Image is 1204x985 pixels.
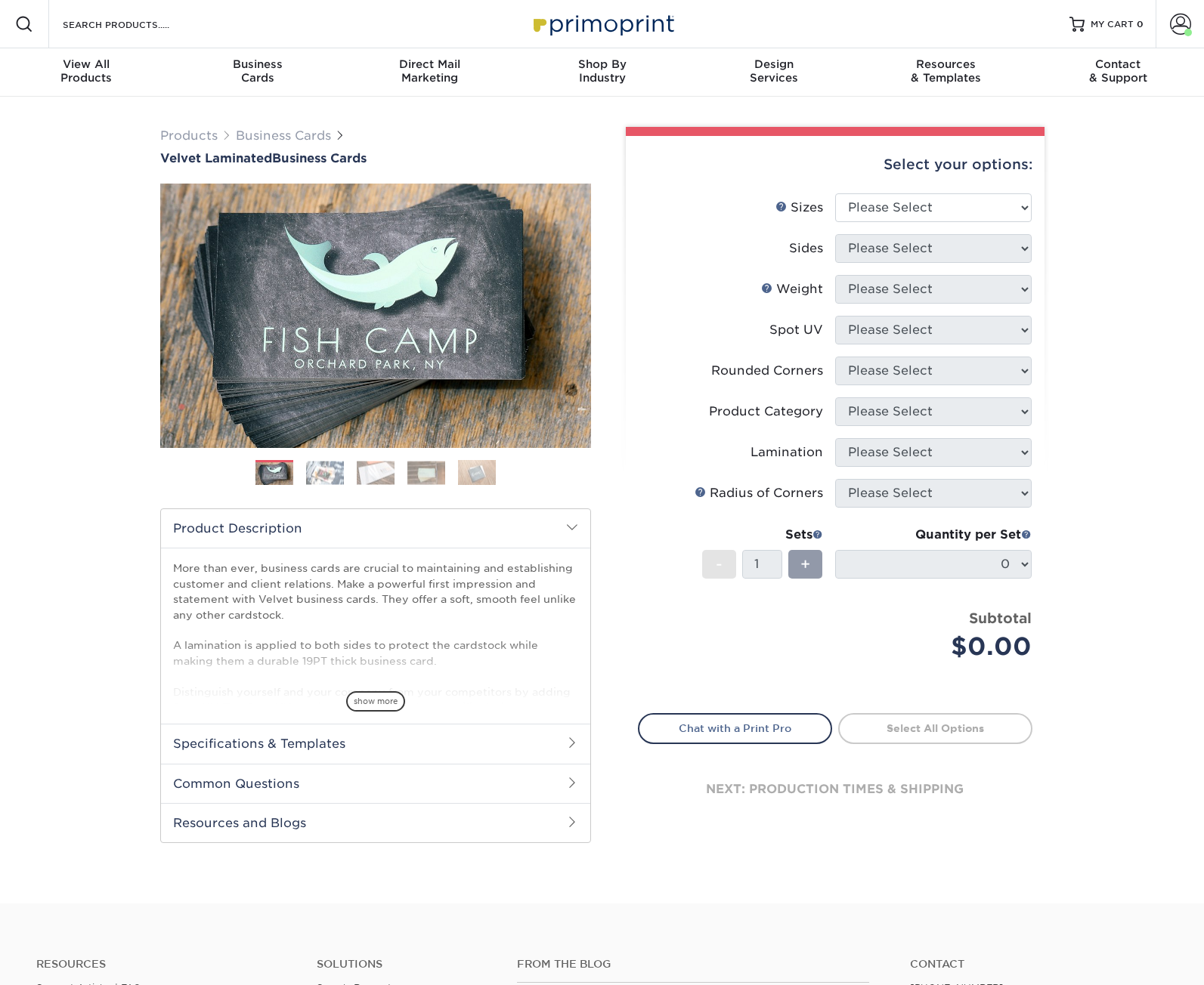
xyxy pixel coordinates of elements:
h4: Resources [36,958,294,971]
div: Select your options: [638,136,1032,193]
img: Business Cards 04 [407,461,445,484]
div: Weight [761,280,823,298]
h2: Resources and Blogs [161,803,590,842]
div: next: production times & shipping [638,744,1032,835]
span: Resources [860,57,1032,71]
div: Spot UV [769,321,823,339]
h1: Business Cards [160,151,591,165]
span: 0 [1137,19,1144,29]
div: Rounded Corners [711,362,823,380]
input: SEARCH PRODUCTS..... [61,15,209,33]
h2: Specifications & Templates [161,724,590,763]
div: Sides [789,239,823,258]
div: Lamination [751,443,823,462]
span: Business [172,57,345,71]
a: Contact& Support [1032,48,1204,97]
a: Resources& Templates [860,48,1032,97]
a: Velvet LaminatedBusiness Cards [160,151,591,165]
span: - [716,553,723,576]
div: $0.00 [847,628,1032,665]
div: & Templates [860,57,1032,85]
div: Quantity per Set [835,526,1032,544]
a: Products [160,128,218,143]
a: Contact [910,958,1168,971]
a: Shop ByIndustry [516,48,689,97]
img: Velvet Laminated 01 [160,100,591,531]
img: Business Cards 05 [458,459,496,486]
div: Services [688,57,860,85]
a: Select All Options [838,713,1032,743]
span: Contact [1032,57,1204,71]
a: BusinessCards [172,48,345,97]
img: Business Cards 02 [306,461,344,484]
span: Direct Mail [344,57,516,71]
span: MY CART [1091,18,1134,31]
h4: From the Blog [517,958,869,971]
span: Velvet Laminated [160,151,272,165]
span: show more [346,691,405,712]
a: Direct MailMarketing [344,48,516,97]
h2: Product Description [161,509,590,548]
div: Industry [516,57,689,85]
span: + [800,553,810,576]
div: Sizes [775,199,823,217]
img: Business Cards 03 [357,461,395,484]
div: Cards [172,57,345,85]
h4: Solutions [317,958,494,971]
div: Radius of Corners [695,484,823,502]
span: Design [688,57,860,71]
div: Marketing [344,57,516,85]
img: Primoprint [527,8,678,40]
span: Shop By [516,57,689,71]
div: Sets [702,526,823,544]
a: Business Cards [236,128,331,143]
p: More than ever, business cards are crucial to maintaining and establishing customer and client re... [173,560,578,807]
a: DesignServices [688,48,860,97]
a: Chat with a Print Pro [638,713,832,743]
h2: Common Questions [161,764,590,803]
div: & Support [1032,57,1204,85]
div: Product Category [709,403,823,421]
strong: Subtotal [969,610,1032,626]
img: Business Cards 01 [255,455,293,492]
